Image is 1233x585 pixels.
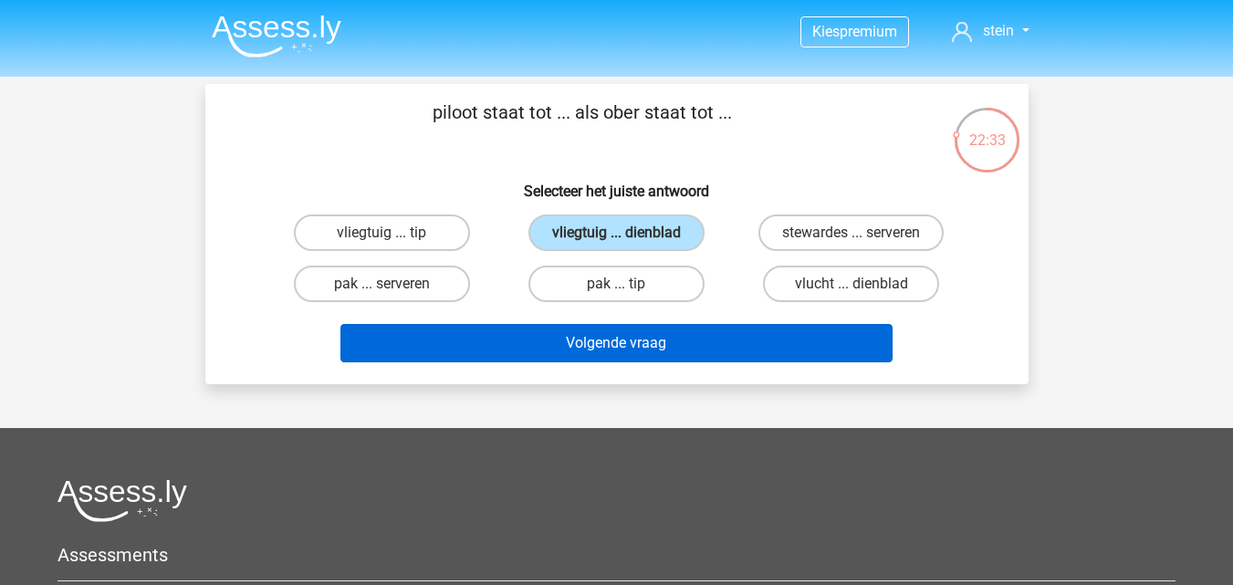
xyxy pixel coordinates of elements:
[235,168,999,200] h6: Selecteer het juiste antwoord
[57,479,187,522] img: Assessly logo
[294,214,470,251] label: vliegtuig ... tip
[983,22,1014,39] span: stein
[528,266,705,302] label: pak ... tip
[953,106,1021,151] div: 22:33
[812,23,840,40] span: Kies
[57,544,1176,566] h5: Assessments
[763,266,939,302] label: vlucht ... dienblad
[528,214,705,251] label: vliegtuig ... dienblad
[840,23,897,40] span: premium
[801,19,908,44] a: Kiespremium
[945,20,1036,42] a: stein
[212,15,341,57] img: Assessly
[758,214,944,251] label: stewardes ... serveren
[235,99,931,153] p: piloot staat tot ... als ober staat tot ...
[294,266,470,302] label: pak ... serveren
[340,324,893,362] button: Volgende vraag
